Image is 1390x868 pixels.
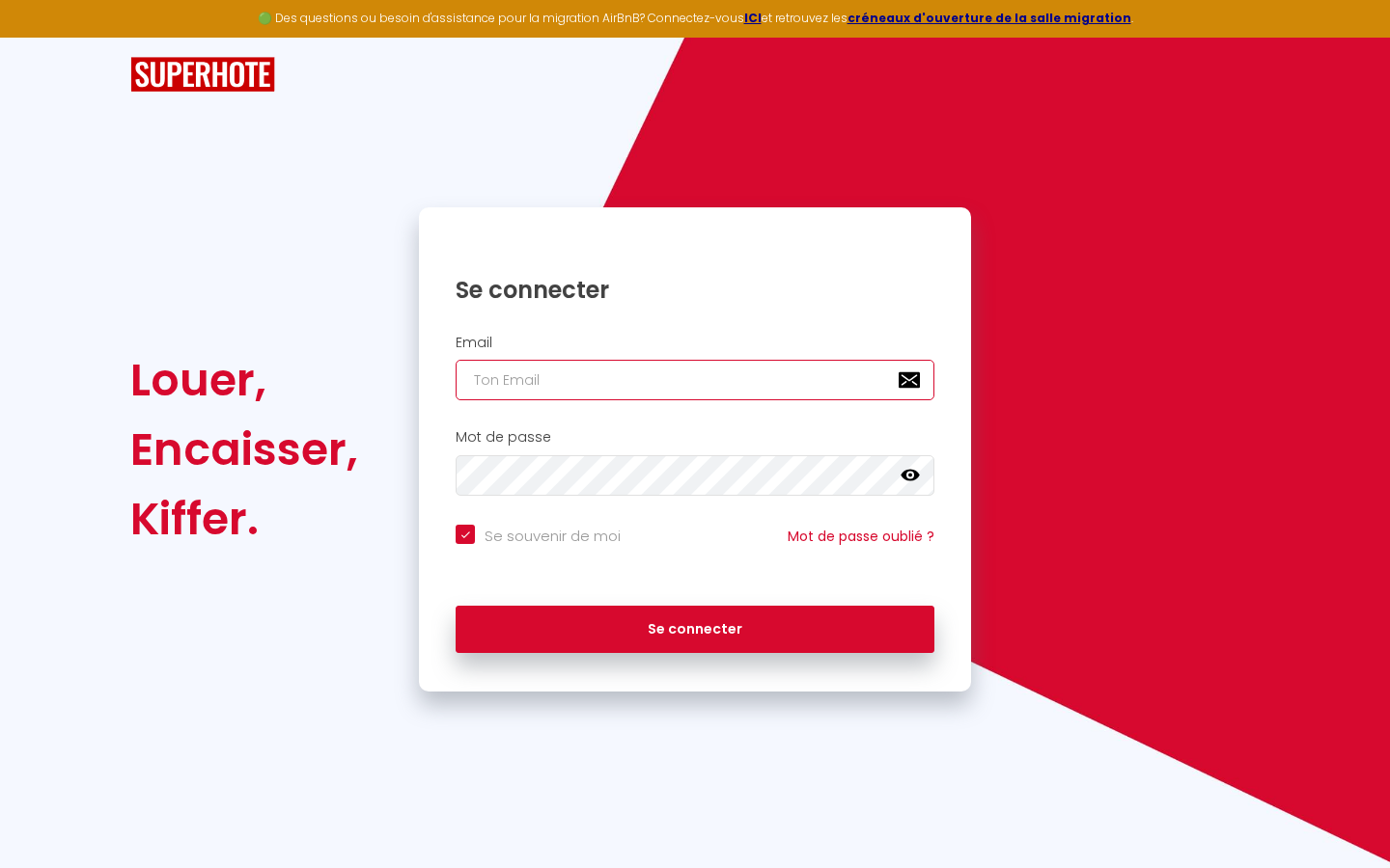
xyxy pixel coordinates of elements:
[456,606,934,654] button: Se connecter
[744,10,762,26] a: ICI
[130,345,358,415] div: Louer,
[456,360,934,400] input: Ton Email
[15,8,73,66] button: Ouvrir le widget de chat LiveChat
[848,10,1131,26] a: créneaux d'ouverture de la salle migration
[456,335,934,351] h2: Email
[130,415,358,484] div: Encaisser,
[130,484,358,554] div: Kiffer.
[456,275,934,305] h1: Se connecter
[130,57,275,93] img: SuperHote logo
[456,429,934,446] h2: Mot de passe
[788,527,934,546] a: Mot de passe oublié ?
